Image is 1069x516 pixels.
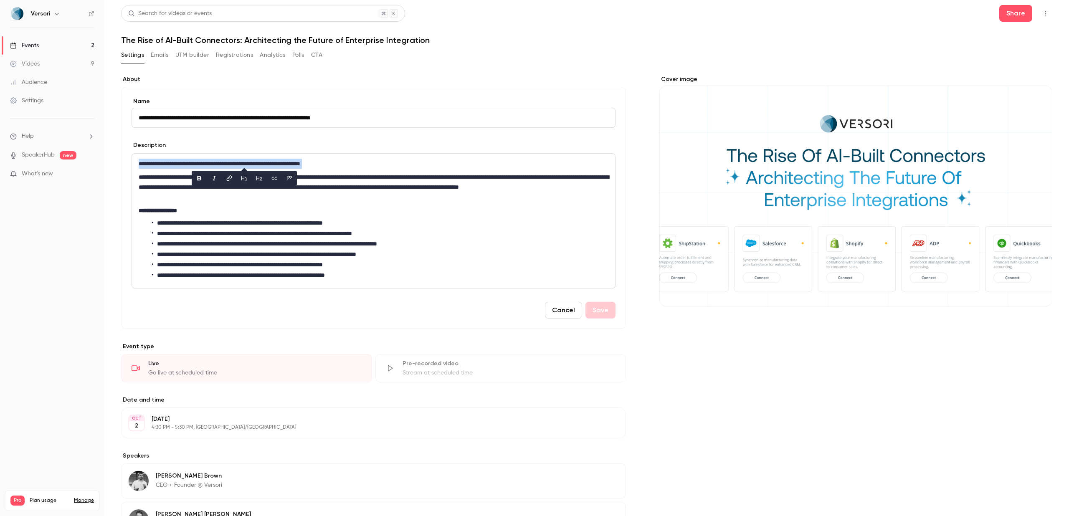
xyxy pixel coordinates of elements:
button: CTA [311,48,322,62]
span: Plan usage [30,497,69,504]
div: Search for videos or events [128,9,212,18]
button: Share [999,5,1032,22]
section: description [132,153,616,288]
div: Audience [10,78,47,86]
div: Live [148,359,362,368]
a: SpeakerHub [22,151,55,159]
p: 2 [135,422,138,430]
button: Cancel [545,302,582,319]
iframe: Noticeable Trigger [84,170,94,178]
p: Event type [121,342,626,351]
li: help-dropdown-opener [10,132,94,141]
span: new [60,151,76,159]
div: editor [132,154,615,288]
button: UTM builder [175,48,209,62]
button: link [223,172,236,185]
span: What's new [22,169,53,178]
label: Speakers [121,452,626,460]
a: Manage [74,497,94,504]
label: Cover image [659,75,1052,83]
div: Pre-recorded videoStream at scheduled time [375,354,626,382]
h1: The Rise of AI-Built Connectors: Architecting the Future of Enterprise Integration [121,35,1052,45]
label: Date and time [121,396,626,404]
div: Sean Brown[PERSON_NAME] BrownCEO + Founder @ Versori [121,463,626,498]
p: [PERSON_NAME] Brown [156,472,222,480]
button: Emails [151,48,168,62]
div: LiveGo live at scheduled time [121,354,372,382]
div: OCT [129,415,144,421]
button: blockquote [283,172,296,185]
section: Cover image [659,75,1052,306]
button: Polls [292,48,304,62]
div: Settings [10,96,43,105]
img: Versori [10,7,24,20]
span: Help [22,132,34,141]
button: Registrations [216,48,253,62]
p: [DATE] [152,415,582,423]
label: Description [132,141,166,149]
div: Videos [10,60,40,68]
button: bold [193,172,206,185]
div: Stream at scheduled time [403,369,616,377]
label: Name [132,97,616,106]
img: Sean Brown [129,471,149,491]
div: Go live at scheduled time [148,369,362,377]
span: Pro [10,496,25,506]
div: Pre-recorded video [403,359,616,368]
p: CEO + Founder @ Versori [156,481,222,489]
div: Events [10,41,39,50]
button: Analytics [260,48,286,62]
button: italic [208,172,221,185]
h6: Versori [31,10,50,18]
p: 4:30 PM - 5:30 PM, [GEOGRAPHIC_DATA]/[GEOGRAPHIC_DATA] [152,424,582,431]
label: About [121,75,626,83]
button: Settings [121,48,144,62]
